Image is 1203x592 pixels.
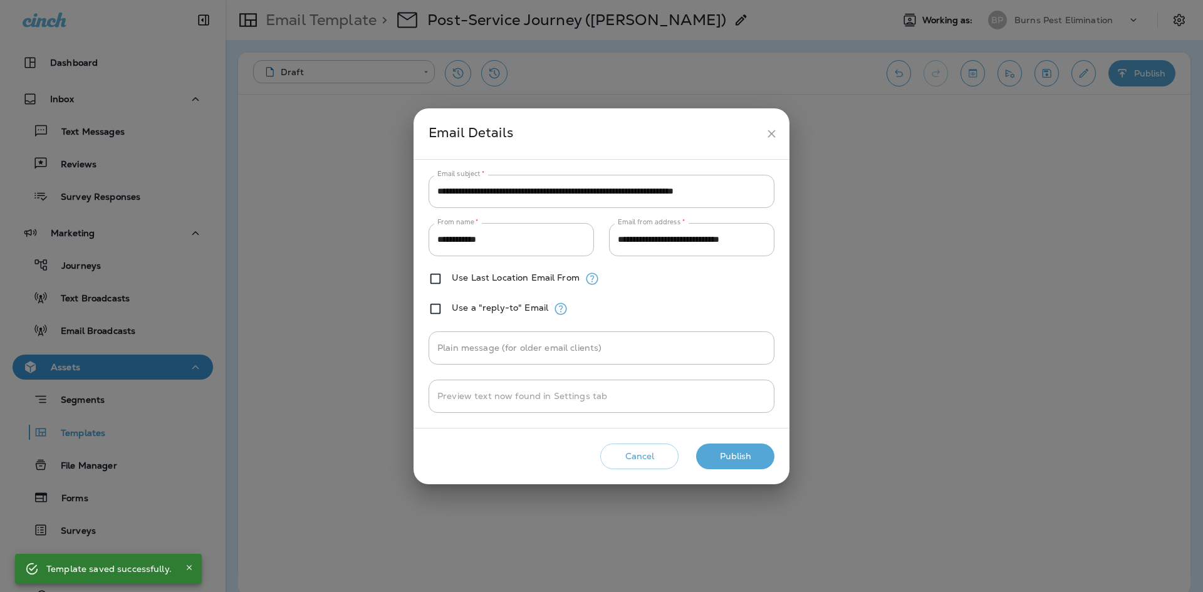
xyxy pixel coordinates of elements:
[618,217,685,227] label: Email from address
[452,273,580,283] label: Use Last Location Email From
[760,122,783,145] button: close
[600,444,679,469] button: Cancel
[429,122,760,145] div: Email Details
[437,217,479,227] label: From name
[452,303,548,313] label: Use a "reply-to" Email
[696,444,774,469] button: Publish
[437,169,485,179] label: Email subject
[46,558,172,580] div: Template saved successfully.
[182,560,197,575] button: Close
